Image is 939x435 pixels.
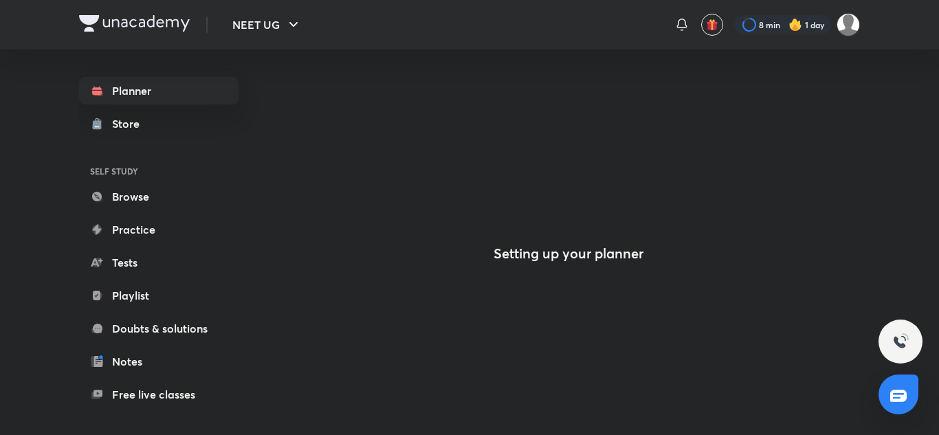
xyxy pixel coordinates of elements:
div: Store [112,115,148,132]
a: Store [79,110,239,137]
a: Planner [79,77,239,104]
button: avatar [701,14,723,36]
a: Doubts & solutions [79,315,239,342]
a: Tests [79,249,239,276]
a: Notes [79,348,239,375]
a: Free live classes [79,381,239,408]
img: Company Logo [79,15,190,32]
img: avatar [706,19,718,31]
a: Playlist [79,282,239,309]
a: Practice [79,216,239,243]
a: Company Logo [79,15,190,35]
img: ttu [892,333,909,350]
img: Mahi Singh [837,13,860,36]
a: Browse [79,183,239,210]
img: streak [788,18,802,32]
h4: Setting up your planner [494,245,643,262]
h6: SELF STUDY [79,159,239,183]
button: NEET UG [224,11,310,38]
